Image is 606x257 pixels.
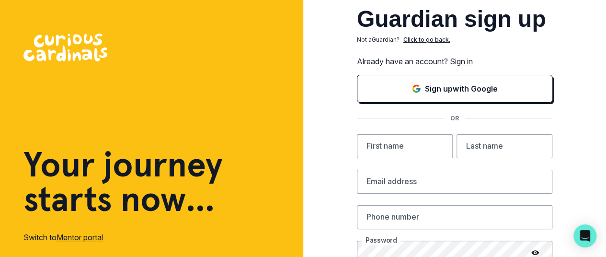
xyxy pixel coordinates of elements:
p: OR [445,114,465,123]
p: Click to go back. [403,35,450,44]
p: Not a Guardian ? [357,35,400,44]
button: Sign in with Google (GSuite) [357,75,552,103]
img: Curious Cardinals Logo [23,34,107,61]
a: Mentor portal [57,233,103,242]
h2: Guardian sign up [357,8,552,31]
a: Sign in [450,57,473,66]
p: Already have an account? [357,56,552,67]
span: Switch to [23,233,57,242]
p: Sign up with Google [425,83,497,94]
div: Open Intercom Messenger [573,224,596,247]
h1: Your journey starts now... [23,147,223,216]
